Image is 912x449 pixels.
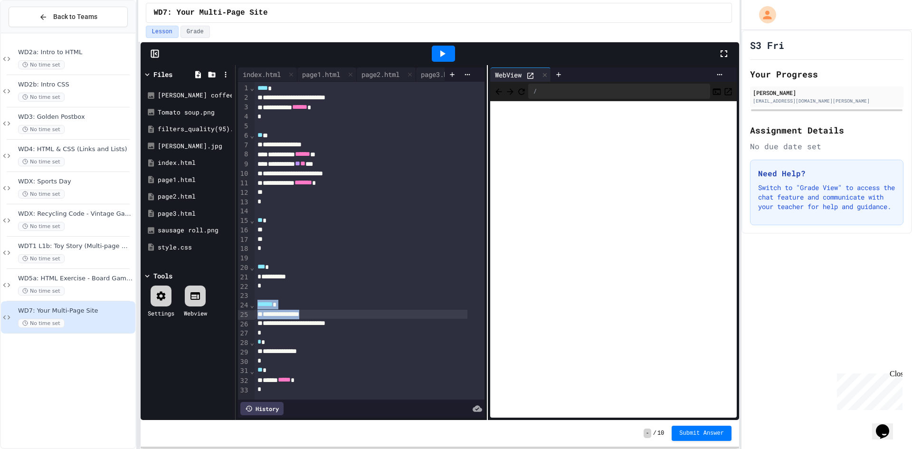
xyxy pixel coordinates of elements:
div: 6 [238,131,250,141]
div: 33 [238,386,250,395]
div: 32 [238,376,250,386]
span: Fold line [249,339,254,346]
div: page2.html [357,67,416,82]
div: style.css [158,243,232,252]
div: page3.html [416,67,475,82]
h2: Your Progress [750,67,903,81]
span: Back to Teams [53,12,97,22]
div: 25 [238,310,250,320]
div: 7 [238,141,250,150]
div: 15 [238,216,250,226]
span: Fold line [249,301,254,309]
span: WD7: Your Multi-Page Site [18,307,133,315]
div: 3 [238,103,250,112]
p: Switch to "Grade View" to access the chat feature and communicate with your teacher for help and ... [758,183,895,211]
span: - [644,429,651,438]
div: 18 [238,244,250,254]
span: No time set [18,125,65,134]
iframe: chat widget [833,370,902,410]
span: Fold line [249,132,254,139]
span: WD7: Your Multi-Page Site [154,7,268,19]
div: sausage roll.png [158,226,232,235]
span: Submit Answer [679,430,724,437]
span: No time set [18,254,65,263]
div: 27 [238,329,250,338]
div: WebView [490,67,551,82]
span: No time set [18,60,65,69]
div: Files [153,69,172,79]
span: No time set [18,93,65,102]
button: Refresh [517,86,526,97]
span: No time set [18,190,65,199]
button: Submit Answer [672,426,731,441]
div: page1.html [297,67,357,82]
div: History [240,402,284,415]
div: 16 [238,226,250,235]
span: WD5a: HTML Exercise - Board Games [18,275,133,283]
span: Fold line [249,84,254,92]
button: Back to Teams [9,7,128,27]
div: index.html [238,69,285,79]
div: page2.html [357,69,404,79]
div: 28 [238,338,250,348]
span: WD2a: Intro to HTML [18,48,133,57]
div: Settings [148,309,174,317]
span: No time set [18,157,65,166]
div: 20 [238,263,250,273]
div: page3.html [416,69,464,79]
div: 23 [238,291,250,301]
div: [PERSON_NAME].jpg [158,142,232,151]
div: 22 [238,282,250,292]
div: My Account [749,4,779,26]
div: 17 [238,235,250,245]
span: WD3: Golden Postbox [18,113,133,121]
button: Console [712,86,722,97]
span: WDX: Sports Day [18,178,133,186]
h2: Assignment Details [750,124,903,137]
div: index.html [238,67,297,82]
span: No time set [18,222,65,231]
span: 10 [657,430,664,437]
div: 24 [238,301,250,310]
span: No time set [18,287,65,296]
div: Chat with us now!Close [4,4,66,60]
span: WD4: HTML & CSS (Links and Lists) [18,145,133,153]
div: 30 [238,357,250,367]
div: page1.html [158,175,232,185]
span: Fold line [249,264,254,271]
div: WebView [490,70,526,80]
span: Fold line [249,217,254,224]
h1: S3 Fri [750,38,784,52]
button: Open in new tab [723,86,733,97]
div: 1 [238,84,250,93]
span: Fold line [249,367,254,375]
iframe: chat widget [872,411,902,439]
span: WD2b: Intro CSS [18,81,133,89]
h3: Need Help? [758,168,895,179]
div: 9 [238,160,250,169]
div: [EMAIL_ADDRESS][DOMAIN_NAME][PERSON_NAME] [753,97,901,105]
div: 12 [238,188,250,198]
span: WDT1 L1b: Toy Story (Multi-page Website) [18,242,133,250]
div: Tools [153,271,172,281]
div: [PERSON_NAME] coffee.png [158,91,232,100]
div: page3.html [158,209,232,219]
div: 8 [238,150,250,159]
iframe: Web Preview [490,101,737,418]
div: 4 [238,112,250,122]
div: 11 [238,179,250,188]
div: 13 [238,198,250,207]
button: Lesson [146,26,179,38]
div: 26 [238,320,250,329]
div: 19 [238,254,250,263]
div: / [528,84,710,99]
div: page1.html [297,69,345,79]
div: 2 [238,93,250,103]
div: [PERSON_NAME] [753,88,901,97]
button: Grade [180,26,210,38]
div: index.html [158,158,232,168]
div: 21 [238,273,250,282]
div: 29 [238,348,250,357]
div: filters_quality(95).webp [158,124,232,134]
span: / [653,430,656,437]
